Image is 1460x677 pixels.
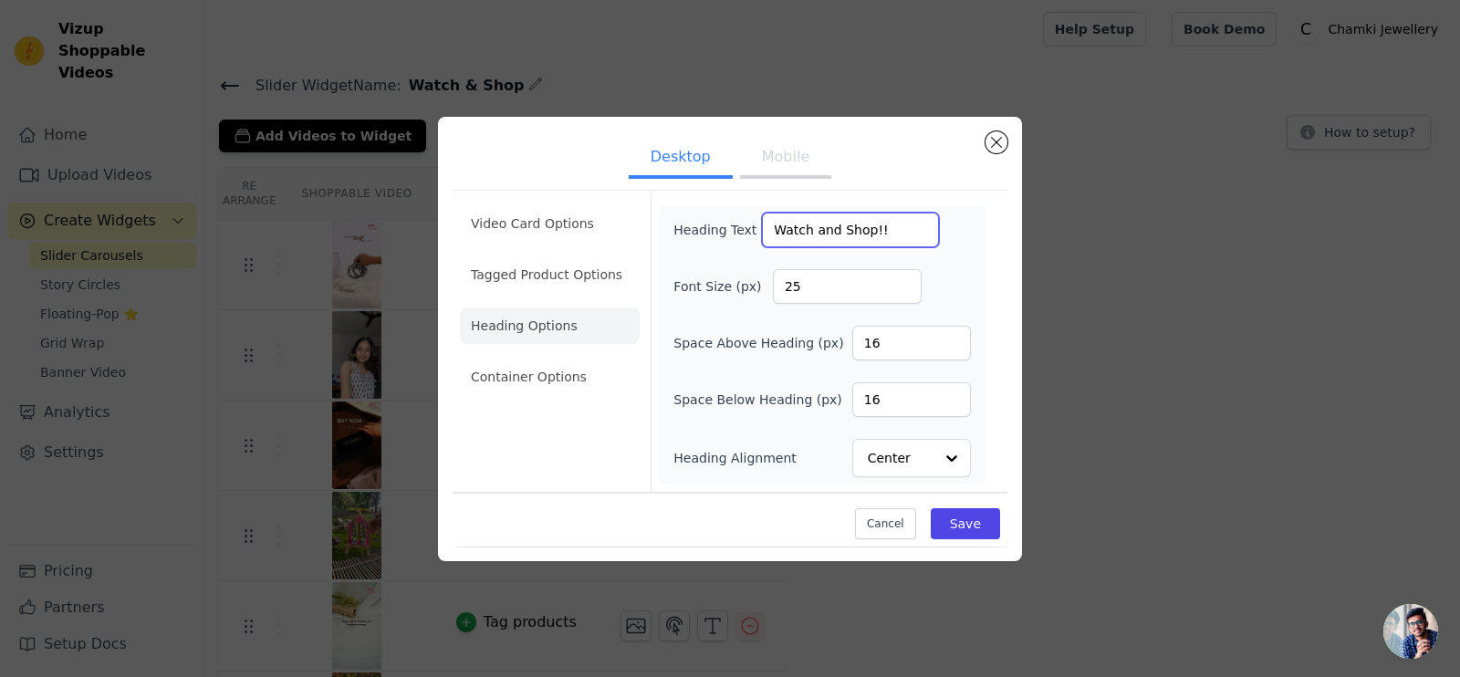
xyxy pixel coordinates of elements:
[460,307,640,344] li: Heading Options
[460,359,640,395] li: Container Options
[460,256,640,293] li: Tagged Product Options
[629,139,733,179] button: Desktop
[460,205,640,242] li: Video Card Options
[931,508,1000,539] button: Save
[673,334,843,352] label: Space Above Heading (px)
[985,131,1007,153] button: Close modal
[673,391,842,409] label: Space Below Heading (px)
[1383,604,1438,659] a: Open chat
[673,277,773,296] label: Font Size (px)
[762,213,939,247] input: Add a heading
[855,508,916,539] button: Cancel
[673,221,762,239] label: Heading Text
[740,139,831,179] button: Mobile
[673,449,799,467] label: Heading Alignment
